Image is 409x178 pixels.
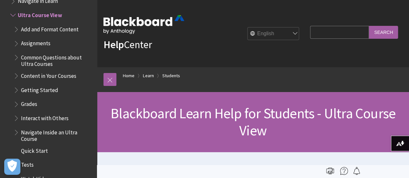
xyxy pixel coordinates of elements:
[103,15,184,34] img: Blackboard by Anthology
[21,127,92,142] span: Navigate Inside an Ultra Course
[326,167,334,175] img: Print
[21,113,68,121] span: Interact with Others
[21,99,37,108] span: Grades
[353,167,361,175] img: Follow this page
[143,72,154,80] a: Learn
[340,167,348,175] img: More help
[21,160,34,168] span: Tests
[18,10,62,18] span: Ultra Course View
[111,104,395,139] span: Blackboard Learn Help for Students - Ultra Course View
[21,85,58,93] span: Getting Started
[123,72,135,80] a: Home
[162,72,180,80] a: Students
[103,38,124,51] strong: Help
[4,159,20,175] button: Open Preferences
[21,24,78,33] span: Add and Format Content
[21,70,76,79] span: Content in Your Courses
[21,52,92,67] span: Common Questions about Ultra Courses
[21,38,50,47] span: Assignments
[103,38,152,51] a: HelpCenter
[21,145,48,154] span: Quick Start
[248,27,299,40] select: Site Language Selector
[369,26,398,38] input: Search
